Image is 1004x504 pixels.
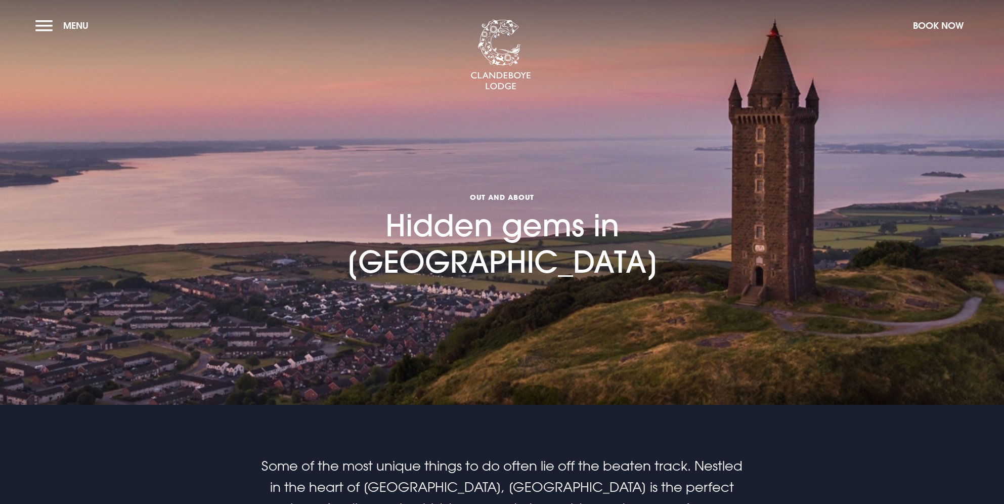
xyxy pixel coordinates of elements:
span: Menu [63,20,89,31]
button: Menu [35,15,94,36]
span: Out and About [300,192,705,202]
h1: Hidden gems in [GEOGRAPHIC_DATA] [300,130,705,280]
button: Book Now [908,15,969,36]
img: Clandeboye Lodge [470,20,531,91]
